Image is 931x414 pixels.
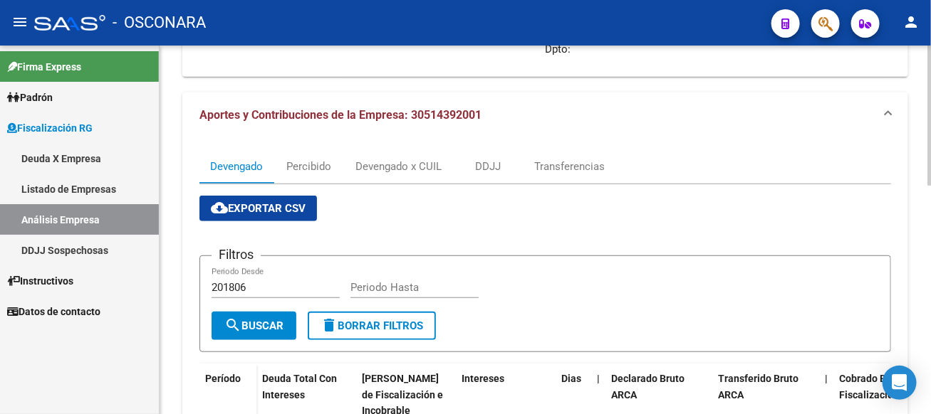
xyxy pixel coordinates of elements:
[211,202,306,215] span: Exportar CSV
[7,304,100,319] span: Datos de contacto
[321,319,423,332] span: Borrar Filtros
[561,373,581,384] span: Dias
[7,90,53,105] span: Padrón
[7,59,81,75] span: Firma Express
[199,108,482,122] span: Aportes y Contribuciones de la Empresa: 30514392001
[210,159,263,174] div: Devengado
[287,159,332,174] div: Percibido
[475,159,501,174] div: DDJJ
[597,373,600,384] span: |
[462,373,504,384] span: Intereses
[113,7,206,38] span: - OSCONARA
[611,373,685,400] span: Declarado Bruto ARCA
[546,41,892,57] p: Dpto:
[718,373,799,400] span: Transferido Bruto ARCA
[212,245,261,265] h3: Filtros
[182,92,908,138] mat-expansion-panel-header: Aportes y Contribuciones de la Empresa: 30514392001
[205,373,241,384] span: Período
[11,14,28,31] mat-icon: menu
[355,159,442,174] div: Devengado x CUIL
[262,373,337,400] span: Deuda Total Con Intereses
[212,312,296,340] button: Buscar
[883,366,917,400] div: Open Intercom Messenger
[321,317,338,334] mat-icon: delete
[7,120,93,136] span: Fiscalización RG
[7,273,73,289] span: Instructivos
[534,159,605,174] div: Transferencias
[825,373,828,384] span: |
[199,196,317,221] button: Exportar CSV
[224,319,284,332] span: Buscar
[903,14,920,31] mat-icon: person
[308,312,436,340] button: Borrar Filtros
[211,199,228,216] mat-icon: cloud_download
[839,373,922,400] span: Cobrado Bruto por Fiscalización
[224,317,241,334] mat-icon: search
